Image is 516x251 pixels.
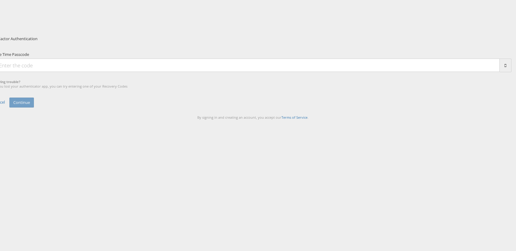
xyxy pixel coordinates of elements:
[281,115,307,120] a: Terms of Service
